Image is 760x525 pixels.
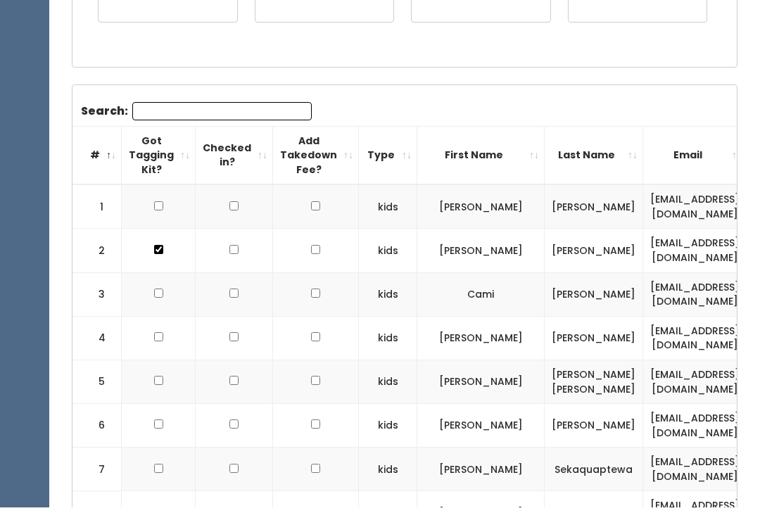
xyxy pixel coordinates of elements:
td: kids [359,465,417,509]
td: kids [359,290,417,334]
td: 5 [72,377,122,421]
th: Last Name: activate to sort column ascending [545,144,643,202]
td: [PERSON_NAME] [545,334,643,377]
th: Email: activate to sort column ascending [643,144,747,202]
th: Checked in?: activate to sort column ascending [196,144,273,202]
th: #: activate to sort column descending [72,144,122,202]
th: First Name: activate to sort column ascending [417,144,545,202]
td: 6 [72,422,122,465]
td: [PERSON_NAME] [417,334,545,377]
th: Got Tagging Kit?: activate to sort column ascending [122,144,196,202]
td: [PERSON_NAME] [545,246,643,290]
td: [PERSON_NAME] [545,290,643,334]
td: [PERSON_NAME] [PERSON_NAME] [545,377,643,421]
td: 2 [72,246,122,290]
td: [PERSON_NAME] [417,422,545,465]
td: kids [359,377,417,421]
td: kids [359,246,417,290]
td: 1 [72,202,122,246]
td: [PERSON_NAME] [545,422,643,465]
div: 0 [440,4,465,22]
div: 0 [597,4,623,22]
td: 3 [72,290,122,334]
td: Sekaquaptewa [545,465,643,509]
input: Search: [132,120,312,138]
label: Search: [81,120,312,138]
td: [EMAIL_ADDRESS][DOMAIN_NAME] [643,202,747,246]
td: [EMAIL_ADDRESS][DOMAIN_NAME] [643,246,747,290]
th: Add Takedown Fee?: activate to sort column ascending [273,144,359,202]
td: [PERSON_NAME] [417,465,545,509]
td: Cami [417,290,545,334]
td: [EMAIL_ADDRESS][DOMAIN_NAME] [643,290,747,334]
td: 7 [72,465,122,509]
td: [PERSON_NAME] [417,377,545,421]
td: 4 [72,334,122,377]
td: [PERSON_NAME] [417,246,545,290]
td: [EMAIL_ADDRESS][DOMAIN_NAME] [643,422,747,465]
td: [PERSON_NAME] [545,202,643,246]
td: [EMAIL_ADDRESS][DOMAIN_NAME] [643,465,747,509]
td: [PERSON_NAME] [417,202,545,246]
div: 7 [284,4,304,22]
td: [EMAIL_ADDRESS][DOMAIN_NAME] [643,377,747,421]
div: 0 [127,4,168,22]
td: kids [359,422,417,465]
td: kids [359,334,417,377]
th: Type: activate to sort column ascending [359,144,417,202]
td: kids [359,202,417,246]
td: [EMAIL_ADDRESS][DOMAIN_NAME] [643,334,747,377]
